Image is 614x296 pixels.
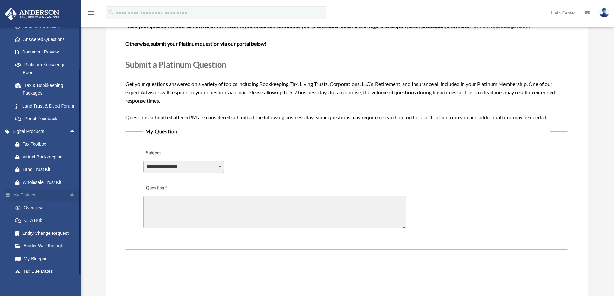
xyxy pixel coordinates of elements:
span: arrow_drop_up [69,189,82,202]
div: Virtual Bookkeeping [23,153,77,161]
a: Tax & Bookkeeping Packages [9,79,85,100]
div: Tax Toolbox [23,140,77,148]
label: Subject [143,149,205,158]
a: Digital Productsarrow_drop_up [5,125,85,138]
a: Document Review [9,46,85,59]
div: Wholesale Trust Kit [23,178,77,186]
a: My Blueprint [9,252,85,265]
span: arrow_drop_up [69,125,82,138]
i: menu [87,9,95,17]
img: Anderson Advisors Platinum Portal [3,8,61,20]
img: User Pic [599,8,609,17]
div: Land Trust Kit [23,166,77,174]
a: Platinum Knowledge Room [9,58,85,79]
a: Land Trust & Deed Forum [9,100,85,112]
a: Entity Change Request [9,227,85,240]
a: Binder Walkthrough [9,240,85,253]
i: search [108,9,115,16]
a: Overview [9,201,85,214]
span: Get your questions answered on a variety of topics including Bookkeeping, Tax, Living Trusts, Cor... [125,23,567,120]
span: Submit a Platinum Question [125,60,226,69]
iframe: reCAPTCHA [127,270,225,295]
b: Otherwise, submit your Platinum question via our portal below! [125,41,266,47]
a: Tax Due Dates [9,265,85,278]
a: My Entitiesarrow_drop_up [5,189,85,202]
a: Tax Toolbox [9,138,85,151]
a: Answered Questions [9,33,85,46]
legend: My Question [143,127,550,136]
label: Question [143,184,193,193]
a: Virtual Bookkeeping [9,150,85,163]
a: Portal Feedback [9,112,85,125]
a: CTA Hub [9,214,85,227]
a: menu [87,11,95,17]
a: Land Trust Kit [9,163,85,176]
a: Wholesale Trust Kit [9,176,85,189]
